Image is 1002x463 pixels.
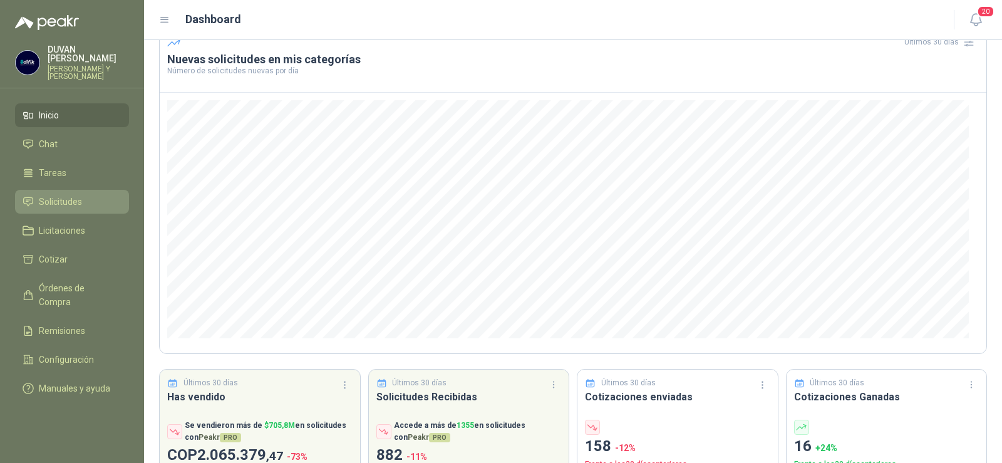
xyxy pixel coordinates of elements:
p: [PERSON_NAME] Y [PERSON_NAME] [48,65,129,80]
h3: Cotizaciones Ganadas [794,389,979,405]
a: Cotizar [15,247,129,271]
span: Manuales y ayuda [39,382,110,395]
a: Tareas [15,161,129,185]
div: Últimos 30 días [904,32,979,52]
a: Manuales y ayuda [15,377,129,400]
p: Últimos 30 días [392,377,447,389]
span: -73 % [287,452,307,462]
button: 20 [964,9,987,31]
h3: Has vendido [167,389,353,405]
h1: Dashboard [185,11,241,28]
p: Últimos 30 días [601,377,656,389]
span: Peakr [408,433,450,442]
p: Accede a más de en solicitudes con [394,420,562,444]
span: Peakr [199,433,241,442]
span: Inicio [39,108,59,122]
a: Órdenes de Compra [15,276,129,314]
p: Últimos 30 días [183,377,238,389]
span: Tareas [39,166,66,180]
h3: Solicitudes Recibidas [376,389,562,405]
p: 158 [585,435,770,459]
span: Cotizar [39,252,68,266]
p: DUVAN [PERSON_NAME] [48,45,129,63]
p: Se vendieron más de en solicitudes con [185,420,353,444]
span: Remisiones [39,324,85,338]
a: Licitaciones [15,219,129,242]
span: 20 [977,6,994,18]
span: $ 705,8M [264,421,295,430]
span: Chat [39,137,58,151]
img: Logo peakr [15,15,79,30]
span: Órdenes de Compra [39,281,117,309]
span: -12 % [615,443,636,453]
span: Configuración [39,353,94,367]
span: PRO [220,433,241,442]
p: Últimos 30 días [810,377,864,389]
span: -11 % [406,452,427,462]
h3: Cotizaciones enviadas [585,389,770,405]
span: Licitaciones [39,224,85,237]
p: Número de solicitudes nuevas por día [167,67,979,75]
p: 16 [794,435,979,459]
span: + 24 % [815,443,837,453]
a: Inicio [15,103,129,127]
span: PRO [429,433,450,442]
img: Company Logo [16,51,39,75]
a: Remisiones [15,319,129,343]
span: ,47 [266,449,283,463]
span: Solicitudes [39,195,82,209]
a: Configuración [15,348,129,372]
span: 1355 [457,421,474,430]
h3: Nuevas solicitudes en mis categorías [167,52,979,67]
a: Chat [15,132,129,156]
a: Solicitudes [15,190,129,214]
